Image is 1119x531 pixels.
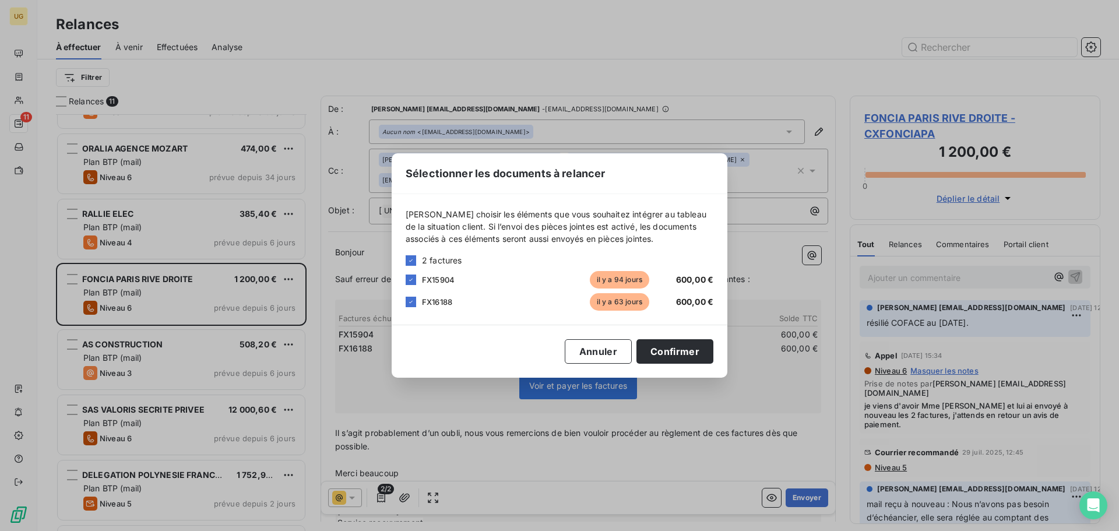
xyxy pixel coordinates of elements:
[590,271,649,289] span: il y a 94 jours
[676,275,713,284] span: 600,00 €
[636,339,713,364] button: Confirmer
[422,297,452,307] span: FX16188
[406,166,606,181] span: Sélectionner les documents à relancer
[422,254,462,266] span: 2 factures
[406,208,713,245] span: [PERSON_NAME] choisir les éléments que vous souhaitez intégrer au tableau de la situation client....
[590,293,649,311] span: il y a 63 jours
[676,297,713,307] span: 600,00 €
[565,339,632,364] button: Annuler
[1079,491,1107,519] div: Open Intercom Messenger
[422,275,455,284] span: FX15904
